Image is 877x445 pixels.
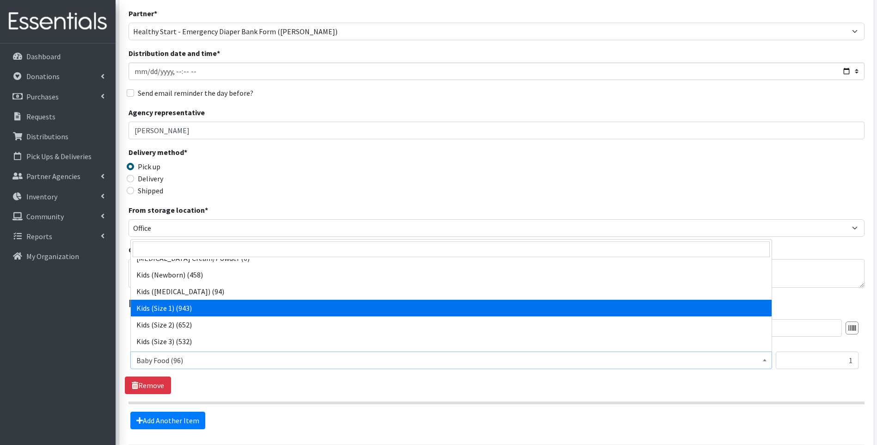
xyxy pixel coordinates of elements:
[205,205,208,215] abbr: required
[4,6,112,37] img: HumanEssentials
[131,300,772,316] li: Kids (Size 1) (943)
[138,173,163,184] label: Delivery
[26,192,57,201] p: Inventory
[138,161,160,172] label: Pick up
[4,107,112,126] a: Requests
[26,92,59,101] p: Purchases
[4,87,112,106] a: Purchases
[26,52,61,61] p: Dashboard
[184,148,187,157] abbr: required
[26,232,52,241] p: Reports
[4,127,112,146] a: Distributions
[26,132,68,141] p: Distributions
[129,107,205,118] label: Agency representative
[26,112,55,121] p: Requests
[26,172,80,181] p: Partner Agencies
[217,49,220,58] abbr: required
[131,316,772,333] li: Kids (Size 2) (652)
[129,244,162,255] label: Comment
[138,87,253,99] label: Send email reminder the day before?
[4,207,112,226] a: Community
[26,212,64,221] p: Community
[129,8,157,19] label: Partner
[129,147,313,161] legend: Delivery method
[4,67,112,86] a: Donations
[131,333,772,350] li: Kids (Size 3) (532)
[26,152,92,161] p: Pick Ups & Deliveries
[776,352,859,369] input: Quantity
[125,377,171,394] a: Remove
[129,204,208,216] label: From storage location
[129,295,865,312] legend: Items in this distribution
[4,147,112,166] a: Pick Ups & Deliveries
[4,227,112,246] a: Reports
[129,48,220,59] label: Distribution date and time
[4,47,112,66] a: Dashboard
[26,72,60,81] p: Donations
[154,9,157,18] abbr: required
[131,266,772,283] li: Kids (Newborn) (458)
[131,283,772,300] li: Kids ([MEDICAL_DATA]) (94)
[4,187,112,206] a: Inventory
[131,350,772,366] li: Kids (Size 4) (363)
[136,354,766,367] span: Baby Food (96)
[4,247,112,266] a: My Organization
[130,412,205,429] a: Add Another Item
[4,167,112,185] a: Partner Agencies
[26,252,79,261] p: My Organization
[138,185,163,196] label: Shipped
[130,352,772,369] span: Baby Food (96)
